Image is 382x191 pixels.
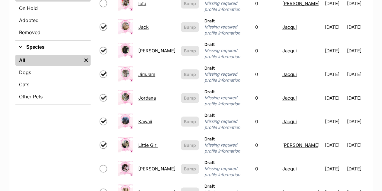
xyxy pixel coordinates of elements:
[282,24,297,30] a: Jacqui
[82,55,91,66] a: Remove filter
[204,18,215,23] span: Draft
[138,71,155,77] a: JimJam
[181,140,199,150] button: Bump
[181,46,199,56] button: Bump
[204,136,215,141] span: Draft
[322,15,346,38] td: [DATE]
[181,93,199,103] button: Bump
[204,160,215,165] span: Draft
[204,42,215,47] span: Draft
[184,48,196,54] span: Bump
[138,119,152,124] a: Kawaii
[204,71,250,83] span: Missing required profile information
[282,71,297,77] a: Jacqui
[138,166,175,172] a: [PERSON_NAME]
[253,133,279,156] td: 0
[347,133,366,156] td: [DATE]
[184,95,196,101] span: Bump
[282,48,297,54] a: Jacqui
[253,15,279,38] td: 0
[204,0,250,12] span: Missing required profile information
[322,39,346,62] td: [DATE]
[347,63,366,86] td: [DATE]
[253,86,279,109] td: 0
[15,54,91,104] div: Species
[347,157,366,180] td: [DATE]
[322,110,346,133] td: [DATE]
[15,79,91,90] a: Cats
[282,1,319,6] a: [PERSON_NAME]
[253,39,279,62] td: 0
[322,86,346,109] td: [DATE]
[138,95,156,101] a: Jordana
[15,55,82,66] a: All
[204,118,250,130] span: Missing required profile information
[204,183,215,189] span: Draft
[253,63,279,86] td: 0
[204,65,215,71] span: Draft
[204,142,250,154] span: Missing required profile information
[15,67,91,78] a: Dogs
[181,22,199,32] button: Bump
[184,118,196,125] span: Bump
[15,15,91,26] a: Adopted
[347,39,366,62] td: [DATE]
[204,24,250,36] span: Missing required profile information
[181,69,199,79] button: Bump
[138,1,146,6] a: Iota
[184,142,196,148] span: Bump
[204,95,250,107] span: Missing required profile information
[184,0,196,7] span: Bump
[204,113,215,118] span: Draft
[347,15,366,38] td: [DATE]
[322,133,346,156] td: [DATE]
[282,142,319,148] a: [PERSON_NAME]
[282,119,297,124] a: Jacqui
[253,110,279,133] td: 0
[15,43,91,51] button: Species
[138,48,175,54] a: [PERSON_NAME]
[282,166,297,172] a: Jacqui
[15,3,91,14] a: On Hold
[282,95,297,101] a: Jacqui
[204,166,250,178] span: Missing required profile information
[347,110,366,133] td: [DATE]
[138,142,158,148] a: Little Girl
[181,117,199,127] button: Bump
[15,91,91,102] a: Other Pets
[15,27,91,38] a: Removed
[204,89,215,94] span: Draft
[138,24,149,30] a: Jack
[184,71,196,77] span: Bump
[184,24,196,30] span: Bump
[204,48,250,60] span: Missing required profile information
[322,63,346,86] td: [DATE]
[253,157,279,180] td: 0
[322,157,346,180] td: [DATE]
[181,164,199,174] button: Bump
[347,86,366,109] td: [DATE]
[184,166,196,172] span: Bump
